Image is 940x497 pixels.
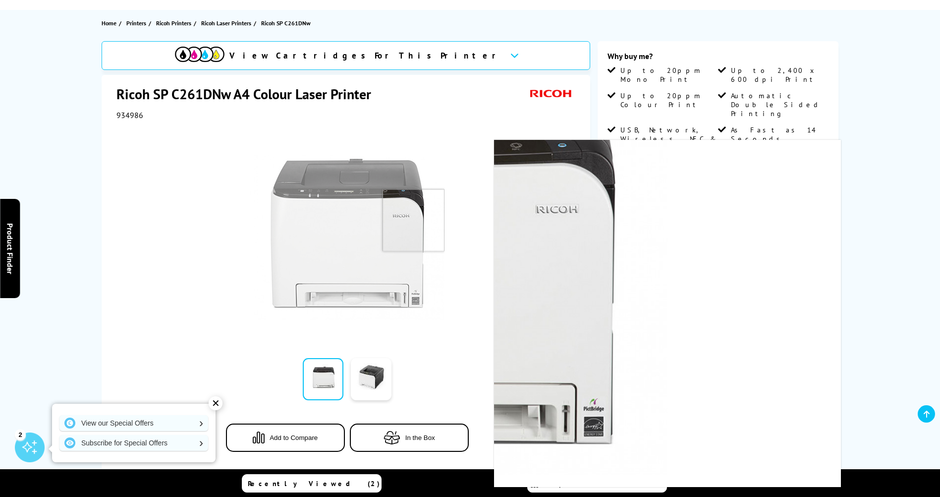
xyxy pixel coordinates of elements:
[116,85,381,103] h1: Ricoh SP C261DNw A4 Colour Laser Printer
[605,245,831,276] div: Email Update
[731,66,826,84] span: Up to 2,400 x 600 dpi Print
[242,474,382,493] a: Recently Viewed (2)
[620,66,716,84] span: Up to 20ppm Mono Print
[102,18,116,28] span: Home
[201,18,251,28] span: Ricoh Laser Printers
[620,125,716,152] span: USB, Network, Wireless, NFC & Wi-Fi Direct
[622,379,814,404] button: Compare to Similar Printers
[5,223,15,274] span: Product Finder
[605,249,828,274] span: Let me know when this is back in stock
[608,51,829,66] div: Why buy me?
[605,348,831,362] div: This site is protected by reCAPTCHA and the Google and apply.
[126,18,149,28] a: Printers
[670,352,747,358] a: Privacy Policy
[752,414,760,422] sup: Cost per page
[156,18,191,28] span: Ricoh Printers
[248,479,380,488] span: Recently Viewed (2)
[201,18,254,28] a: Ricoh Laser Printers
[102,18,119,28] a: Home
[746,436,820,448] span: 17.3p per colour page
[116,110,143,120] span: 934986
[605,303,770,322] input: Your telephone number
[126,18,146,28] span: Printers
[620,91,716,109] span: Up to 20ppm Colour Print
[350,424,469,452] button: In the Box
[598,414,838,424] div: Toner Cartridge Costs
[270,434,318,441] span: Add to Compare
[175,47,224,62] img: cmyk-icon.svg
[783,165,829,172] a: View more details
[680,352,806,362] a: Terms of Service
[729,182,776,200] span: £216.24
[59,435,208,451] a: Subscribe for Special Offers
[226,424,345,452] button: Add to Compare
[742,200,763,210] span: inc VAT
[250,140,444,334] a: Ricoh SP C261DNwRicoh SP C261DNw
[688,336,748,344] a: View Our Privacy Policy
[731,91,826,118] span: Automatic Double Sided Printing
[250,140,444,334] img: Ricoh SP C261DNw
[156,18,194,28] a: Ricoh Printers
[668,387,773,395] span: Compare to Similar Printers
[638,436,707,448] span: 2.6p per mono page
[660,182,707,200] span: £180.20
[544,479,664,488] span: Compare Products
[261,19,311,27] span: Ricoh SP C261DNw
[209,396,222,410] div: ✕
[528,85,574,103] img: Ricoh
[731,125,826,152] span: As Fast as 14 Seconds First page
[15,429,26,440] div: 2
[229,50,502,61] span: View Cartridges For This Printer
[527,474,667,493] a: Compare Products
[405,434,435,441] span: In the Box
[664,200,707,210] span: ex VAT @ 20%
[681,222,755,244] div: Out of Stock
[776,303,830,325] a: Submit
[59,415,208,431] a: View our Special Offers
